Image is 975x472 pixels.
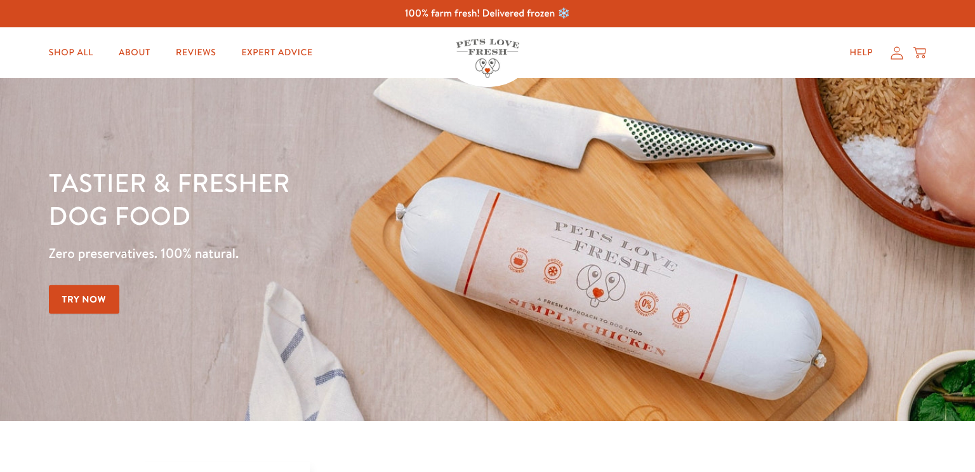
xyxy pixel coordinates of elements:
img: Pets Love Fresh [456,39,519,78]
h1: Tastier & fresher dog food [49,166,634,232]
a: Expert Advice [232,40,323,65]
a: Help [839,40,883,65]
a: Try Now [49,285,120,314]
a: About [109,40,161,65]
a: Shop All [39,40,103,65]
a: Reviews [166,40,226,65]
p: Zero preservatives. 100% natural. [49,242,634,265]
